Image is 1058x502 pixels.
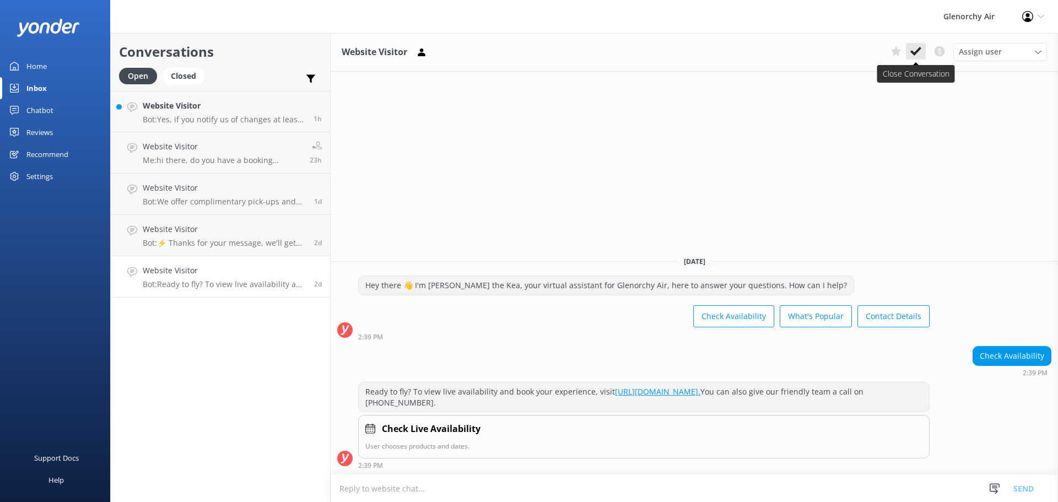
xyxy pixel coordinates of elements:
[693,305,774,327] button: Check Availability
[358,461,930,469] div: Oct 05 2025 02:39pm (UTC +13:00) Pacific/Auckland
[143,141,301,153] h4: Website Visitor
[959,46,1002,58] span: Assign user
[48,469,64,491] div: Help
[143,238,306,248] p: Bot: ⚡ Thanks for your message, we'll get back to you as soon as we can. You're also welcome to k...
[143,279,306,289] p: Bot: Ready to fly? To view live availability and book your experience, visit [URL][DOMAIN_NAME]. ...
[143,100,305,112] h4: Website Visitor
[143,223,306,235] h4: Website Visitor
[310,155,322,165] span: Oct 07 2025 02:38pm (UTC +13:00) Pacific/Auckland
[143,155,301,165] p: Me: hi there, do you have a booking reference? and where would you like to be picked up?
[677,257,712,266] span: [DATE]
[26,77,47,99] div: Inbox
[26,99,53,121] div: Chatbot
[358,333,930,341] div: Oct 05 2025 02:39pm (UTC +13:00) Pacific/Auckland
[342,45,407,60] h3: Website Visitor
[143,115,305,125] p: Bot: Yes, if you notify us of changes at least 24 hours prior to departure, there is no cancellat...
[34,447,79,469] div: Support Docs
[26,143,68,165] div: Recommend
[111,132,330,174] a: Website VisitorMe:hi there, do you have a booking reference? and where would you like to be picke...
[382,422,481,436] h4: Check Live Availability
[119,69,163,82] a: Open
[359,276,854,295] div: Hey there 👋 I'm [PERSON_NAME] the Kea, your virtual assistant for Glenorchy Air, here to answer y...
[973,347,1051,365] div: Check Availability
[143,182,306,194] h4: Website Visitor
[143,265,306,277] h4: Website Visitor
[17,19,80,37] img: yonder-white-logo.png
[973,369,1051,376] div: Oct 05 2025 02:39pm (UTC +13:00) Pacific/Auckland
[26,165,53,187] div: Settings
[119,68,157,84] div: Open
[119,41,322,62] h2: Conversations
[111,215,330,256] a: Website VisitorBot:⚡ Thanks for your message, we'll get back to you as soon as we can. You're als...
[615,386,700,397] a: [URL][DOMAIN_NAME].
[163,69,210,82] a: Closed
[358,462,383,469] strong: 2:39 PM
[111,256,330,298] a: Website VisitorBot:Ready to fly? To view live availability and book your experience, visit [URL][...
[163,68,204,84] div: Closed
[1023,370,1048,376] strong: 2:39 PM
[314,238,322,247] span: Oct 06 2025 09:32am (UTC +13:00) Pacific/Auckland
[26,121,53,143] div: Reviews
[26,55,47,77] div: Home
[314,279,322,289] span: Oct 05 2025 02:39pm (UTC +13:00) Pacific/Auckland
[359,382,929,412] div: Ready to fly? To view live availability and book your experience, visit You can also give our fri...
[365,441,922,451] p: User chooses products and dates.
[314,114,322,123] span: Oct 08 2025 12:51pm (UTC +13:00) Pacific/Auckland
[780,305,852,327] button: What's Popular
[111,91,330,132] a: Website VisitorBot:Yes, if you notify us of changes at least 24 hours prior to departure, there i...
[953,43,1047,61] div: Assign User
[143,197,306,207] p: Bot: We offer complimentary pick-ups and drop-offs within [GEOGRAPHIC_DATA]. Please contact us di...
[857,305,930,327] button: Contact Details
[358,334,383,341] strong: 2:39 PM
[111,174,330,215] a: Website VisitorBot:We offer complimentary pick-ups and drop-offs within [GEOGRAPHIC_DATA]. Please...
[314,197,322,206] span: Oct 07 2025 05:33am (UTC +13:00) Pacific/Auckland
